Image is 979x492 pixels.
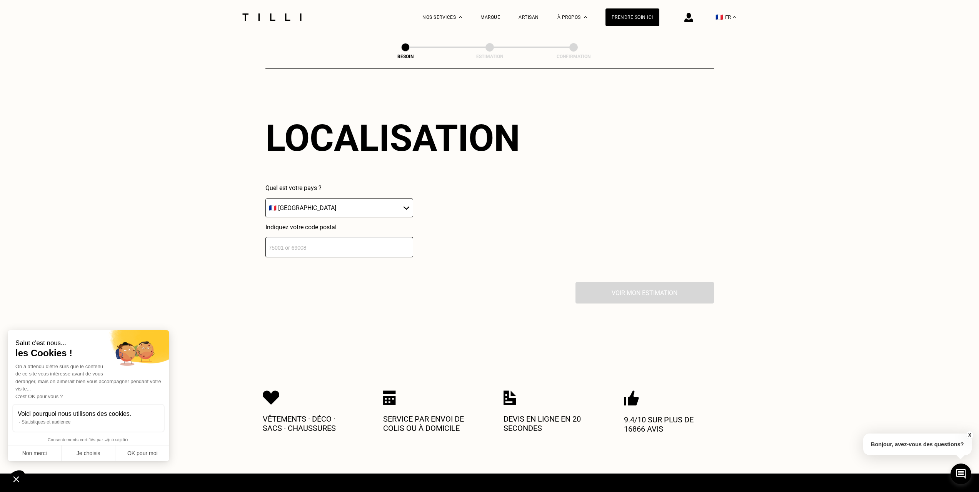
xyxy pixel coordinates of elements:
[863,434,972,455] p: Bonjour, avez-vous des questions?
[265,117,520,160] div: Localisation
[480,15,500,20] a: Marque
[504,414,596,433] p: Devis en ligne en 20 secondes
[265,223,413,231] p: Indiquez votre code postal
[715,13,723,21] span: 🇫🇷
[383,390,396,405] img: Icon
[584,16,587,18] img: Menu déroulant à propos
[383,414,475,433] p: Service par envoi de colis ou à domicile
[605,8,659,26] a: Prendre soin ici
[504,390,516,405] img: Icon
[367,54,444,59] div: Besoin
[265,184,413,192] p: Quel est votre pays ?
[684,13,693,22] img: icône connexion
[733,16,736,18] img: menu déroulant
[459,16,462,18] img: Menu déroulant
[240,13,304,21] img: Logo du service de couturière Tilli
[535,54,612,59] div: Confirmation
[451,54,528,59] div: Estimation
[265,237,413,257] input: 75001 or 69008
[519,15,539,20] a: Artisan
[624,415,716,434] p: 9.4/10 sur plus de 16866 avis
[966,431,973,439] button: X
[263,390,280,405] img: Icon
[624,390,639,406] img: Icon
[263,414,355,433] p: Vêtements · Déco · Sacs · Chaussures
